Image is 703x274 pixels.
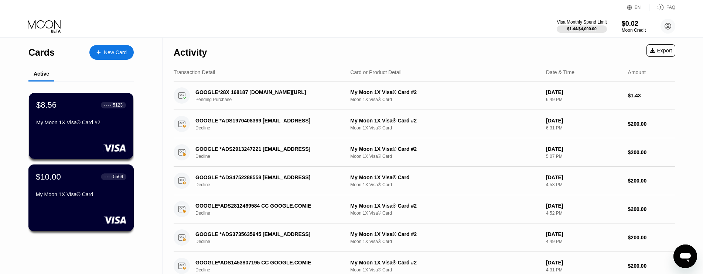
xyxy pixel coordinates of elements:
div: Decline [195,239,349,244]
div: Export [646,44,675,57]
div: Visa Monthly Spend Limit$1.44/$4,000.00 [557,20,607,33]
div: GOOGLE *ADS3735635945 [EMAIL_ADDRESS] [195,231,338,237]
div: GOOGLE*ADS2812469584 CC GOOGLE.COMIE [195,203,338,209]
div: $10.00● ● ● ●5569My Moon 1X Visa® Card [29,165,133,231]
div: 4:52 PM [546,211,622,216]
div: GOOGLE *ADS1970408399 [EMAIL_ADDRESS]DeclineMy Moon 1X Visa® Card #2Moon 1X Visa® Card[DATE]6:31 ... [174,110,675,138]
iframe: Button to launch messaging window [673,244,697,268]
div: $200.00 [628,263,675,269]
div: My Moon 1X Visa® Card #2 [350,203,540,209]
div: GOOGLE *ADS2913247221 [EMAIL_ADDRESS] [195,146,338,152]
div: New Card [89,45,134,60]
div: Moon 1X Visa® Card [350,125,540,131]
div: Moon 1X Visa® Card [350,239,540,244]
div: Decline [195,125,349,131]
div: GOOGLE *ADS4752288558 [EMAIL_ADDRESS]DeclineMy Moon 1X Visa® CardMoon 1X Visa® Card[DATE]4:53 PM$... [174,167,675,195]
div: $10.00 [36,172,61,181]
div: Date & Time [546,69,574,75]
div: [DATE] [546,231,622,237]
div: $200.00 [628,206,675,212]
div: Moon 1X Visa® Card [350,97,540,102]
div: GOOGLE *ADS3735635945 [EMAIL_ADDRESS]DeclineMy Moon 1X Visa® Card #2Moon 1X Visa® Card[DATE]4:49 ... [174,223,675,252]
div: [DATE] [546,89,622,95]
div: GOOGLE*ADS1453807195 CC GOOGLE.COMIE [195,260,338,266]
div: Activity [174,47,207,58]
div: $0.02 [622,20,646,28]
div: [DATE] [546,203,622,209]
div: GOOGLE *ADS2913247221 [EMAIL_ADDRESS]DeclineMy Moon 1X Visa® Card #2Moon 1X Visa® Card[DATE]5:07 ... [174,138,675,167]
div: Cards [28,47,55,58]
div: My Moon 1X Visa® Card #2 [350,146,540,152]
div: ● ● ● ● [105,176,112,178]
div: Moon 1X Visa® Card [350,154,540,159]
div: GOOGLE *ADS4752288558 [EMAIL_ADDRESS] [195,174,338,180]
div: FAQ [649,4,675,11]
div: My Moon 1X Visa® Card #2 [350,231,540,237]
div: [DATE] [546,174,622,180]
div: 4:49 PM [546,239,622,244]
div: GOOGLE*28X 168187 [DOMAIN_NAME][URL] [195,89,338,95]
div: New Card [104,49,127,56]
div: EN [635,5,641,10]
div: $0.02Moon Credit [622,20,646,33]
div: My Moon 1X Visa® Card [350,174,540,180]
div: [DATE] [546,146,622,152]
div: Decline [195,182,349,187]
div: [DATE] [546,260,622,266]
div: Decline [195,211,349,216]
div: Moon Credit [622,28,646,33]
div: My Moon 1X Visa® Card [36,191,126,197]
div: Decline [195,154,349,159]
div: My Moon 1X Visa® Card #2 [350,118,540,124]
div: 4:31 PM [546,267,622,273]
div: Moon 1X Visa® Card [350,267,540,273]
div: Amount [628,69,646,75]
div: 5569 [113,174,123,179]
div: Decline [195,267,349,273]
div: Active [34,71,49,77]
div: GOOGLE *ADS1970408399 [EMAIL_ADDRESS] [195,118,338,124]
div: $8.56● ● ● ●5123My Moon 1X Visa® Card #2 [29,93,133,159]
div: Transaction Detail [174,69,215,75]
div: 4:53 PM [546,182,622,187]
div: 6:49 PM [546,97,622,102]
div: $8.56 [36,100,57,110]
div: My Moon 1X Visa® Card #2 [36,119,126,125]
div: FAQ [666,5,675,10]
div: $1.44 / $4,000.00 [567,27,597,31]
div: $1.43 [628,93,675,98]
div: 6:31 PM [546,125,622,131]
div: GOOGLE*28X 168187 [DOMAIN_NAME][URL]Pending PurchaseMy Moon 1X Visa® Card #2Moon 1X Visa® Card[DA... [174,81,675,110]
div: Export [650,48,672,53]
div: $200.00 [628,178,675,184]
div: GOOGLE*ADS2812469584 CC GOOGLE.COMIEDeclineMy Moon 1X Visa® Card #2Moon 1X Visa® Card[DATE]4:52 P... [174,195,675,223]
div: Moon 1X Visa® Card [350,211,540,216]
div: Card or Product Detail [350,69,402,75]
div: $200.00 [628,235,675,240]
div: ● ● ● ● [104,104,112,106]
div: 5:07 PM [546,154,622,159]
div: [DATE] [546,118,622,124]
div: $200.00 [628,149,675,155]
div: Moon 1X Visa® Card [350,182,540,187]
div: $200.00 [628,121,675,127]
div: Pending Purchase [195,97,349,102]
div: My Moon 1X Visa® Card #2 [350,260,540,266]
div: 5123 [113,103,123,108]
div: EN [627,4,649,11]
div: Visa Monthly Spend Limit [557,20,607,25]
div: My Moon 1X Visa® Card #2 [350,89,540,95]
